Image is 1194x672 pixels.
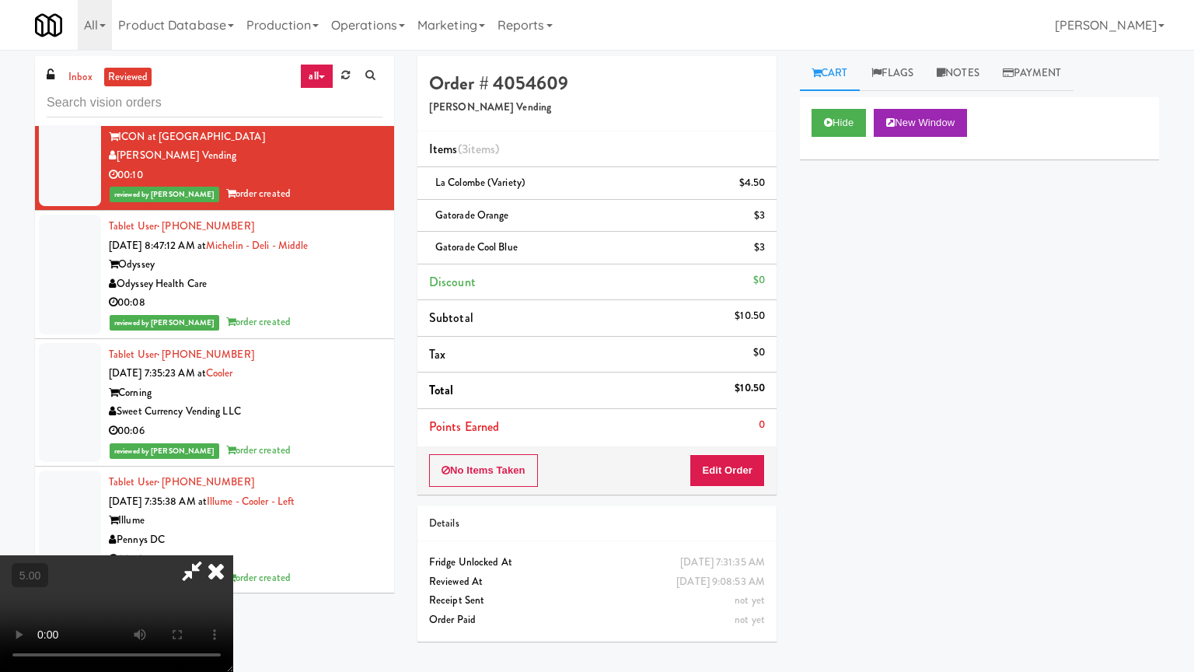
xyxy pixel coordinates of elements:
[65,68,96,87] a: inbox
[109,128,382,147] div: ICON at [GEOGRAPHIC_DATA]
[157,219,254,233] span: · [PHONE_NUMBER]
[35,12,62,39] img: Micromart
[754,238,765,257] div: $3
[429,418,499,436] span: Points Earned
[753,343,765,362] div: $0
[109,275,382,294] div: Odyssey Health Care
[754,206,765,226] div: $3
[429,345,445,363] span: Tax
[110,443,219,459] span: reviewed by [PERSON_NAME]
[468,140,496,158] ng-pluralize: items
[300,64,333,89] a: all
[735,612,765,627] span: not yet
[429,381,454,399] span: Total
[157,347,254,362] span: · [PHONE_NUMBER]
[429,611,765,630] div: Order Paid
[429,514,765,534] div: Details
[47,89,382,117] input: Search vision orders
[226,570,291,585] span: order created
[435,240,518,254] span: Gatorade Cool Blue
[110,315,219,331] span: reviewed by [PERSON_NAME]
[109,511,382,530] div: Illume
[429,140,499,158] span: Items
[109,238,206,253] span: [DATE] 8:47:12 AM at
[226,443,291,457] span: order created
[104,68,152,87] a: reviewed
[206,238,308,253] a: Michelin - Deli - Middle
[429,454,538,487] button: No Items Taken
[739,173,766,193] div: $4.50
[110,187,219,202] span: reviewed by [PERSON_NAME]
[759,415,765,435] div: 0
[991,56,1074,91] a: Payment
[874,109,967,137] button: New Window
[429,102,765,114] h5: [PERSON_NAME] Vending
[429,553,765,572] div: Fridge Unlocked At
[35,82,394,211] li: Tablet User· [PHONE_NUMBER][DATE] 7:31:35 AM atICON at DULLES Cooler #2ICON at [GEOGRAPHIC_DATA][...
[109,293,382,313] div: 00:08
[206,366,233,380] a: Cooler
[226,314,291,329] span: order created
[800,56,860,91] a: Cart
[207,494,295,509] a: Illume - Cooler - Left
[109,494,207,509] span: [DATE] 7:35:38 AM at
[109,474,254,489] a: Tablet User· [PHONE_NUMBER]
[109,422,382,441] div: 00:06
[435,175,525,190] span: La Colombe (Variety)
[735,306,765,326] div: $10.50
[109,347,254,362] a: Tablet User· [PHONE_NUMBER]
[435,208,509,222] span: Gatorade Orange
[109,530,382,550] div: Pennys DC
[429,591,765,611] div: Receipt Sent
[35,211,394,339] li: Tablet User· [PHONE_NUMBER][DATE] 8:47:12 AM atMichelin - Deli - MiddleOdysseyOdyssey Health Care...
[690,454,765,487] button: Edit Order
[109,166,382,185] div: 00:10
[860,56,926,91] a: Flags
[109,383,382,403] div: Corning
[925,56,991,91] a: Notes
[429,73,765,93] h4: Order # 4054609
[157,474,254,489] span: · [PHONE_NUMBER]
[429,572,765,592] div: Reviewed At
[735,593,765,607] span: not yet
[109,219,254,233] a: Tablet User· [PHONE_NUMBER]
[226,186,291,201] span: order created
[35,467,394,595] li: Tablet User· [PHONE_NUMBER][DATE] 7:35:38 AM atIllume - Cooler - LeftIllumePennys DC00:16reviewed...
[109,550,382,569] div: 00:16
[429,309,473,327] span: Subtotal
[753,271,765,290] div: $0
[812,109,866,137] button: Hide
[458,140,500,158] span: (3 )
[109,366,206,380] span: [DATE] 7:35:23 AM at
[109,146,382,166] div: [PERSON_NAME] Vending
[680,553,765,572] div: [DATE] 7:31:35 AM
[735,379,765,398] div: $10.50
[429,273,476,291] span: Discount
[35,339,394,467] li: Tablet User· [PHONE_NUMBER][DATE] 7:35:23 AM atCoolerCorningSweet Currency Vending LLC00:06review...
[109,255,382,275] div: Odyssey
[676,572,765,592] div: [DATE] 9:08:53 AM
[109,402,382,422] div: Sweet Currency Vending LLC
